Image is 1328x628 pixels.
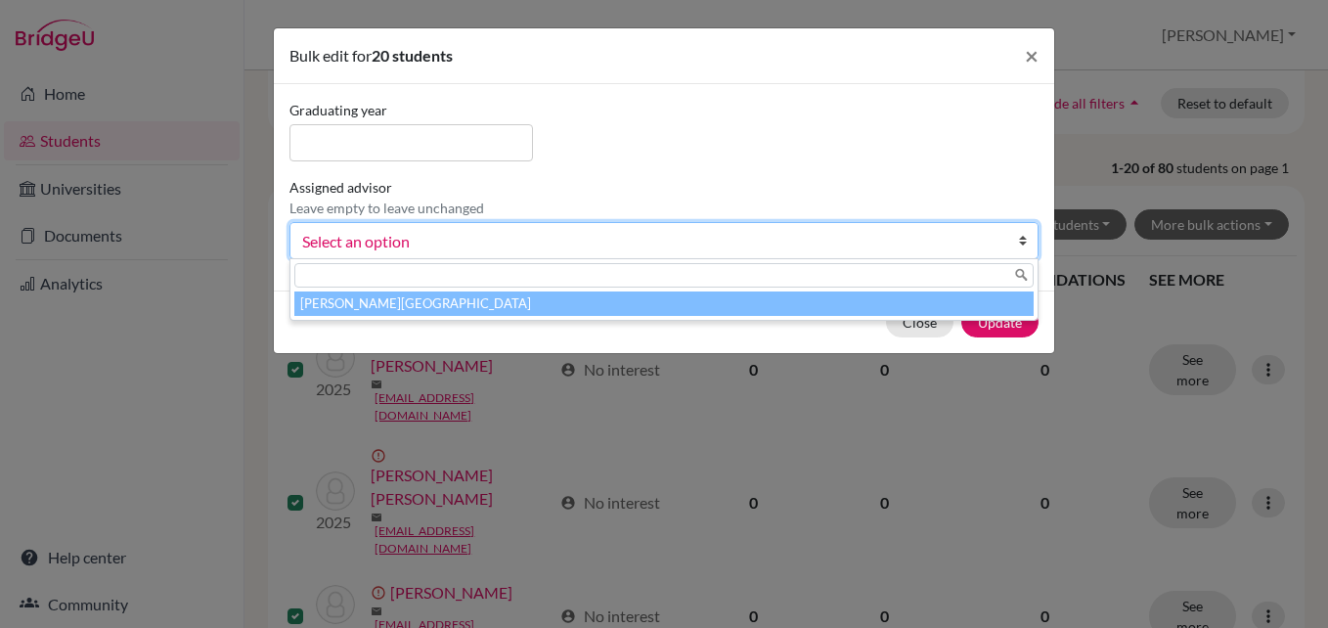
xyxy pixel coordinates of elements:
p: Leave empty to leave unchanged [289,198,484,218]
button: Close [1009,28,1054,83]
li: [PERSON_NAME][GEOGRAPHIC_DATA] [294,292,1034,316]
span: Bulk edit for [289,46,372,65]
label: Graduating year [289,100,533,120]
button: Close [886,307,953,337]
label: Assigned advisor [289,177,484,218]
span: × [1025,41,1039,69]
button: Update [961,307,1039,337]
span: Select an option [302,229,1000,254]
span: 20 students [372,46,453,65]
